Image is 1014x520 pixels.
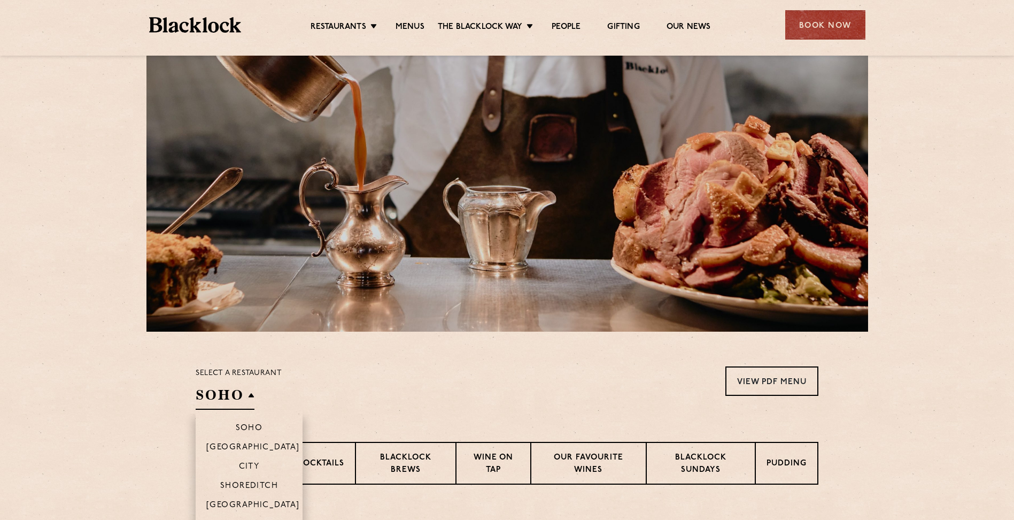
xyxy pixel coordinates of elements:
p: Blacklock Brews [367,452,445,477]
a: View PDF Menu [725,366,818,396]
p: Soho [236,424,263,434]
h2: SOHO [196,386,254,410]
a: Restaurants [311,22,366,34]
p: [GEOGRAPHIC_DATA] [206,501,300,511]
a: Our News [667,22,711,34]
a: Gifting [607,22,639,34]
p: Shoreditch [220,481,278,492]
p: [GEOGRAPHIC_DATA] [206,443,300,454]
a: People [552,22,580,34]
p: Pudding [767,458,807,471]
img: BL_Textured_Logo-footer-cropped.svg [149,17,242,33]
a: The Blacklock Way [438,22,522,34]
div: Book Now [785,10,865,40]
p: Select a restaurant [196,366,282,380]
p: Wine on Tap [467,452,520,477]
p: Blacklock Sundays [657,452,744,477]
p: City [239,462,260,473]
p: Our favourite wines [542,452,634,477]
p: Cocktails [297,458,344,471]
a: Menus [396,22,424,34]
